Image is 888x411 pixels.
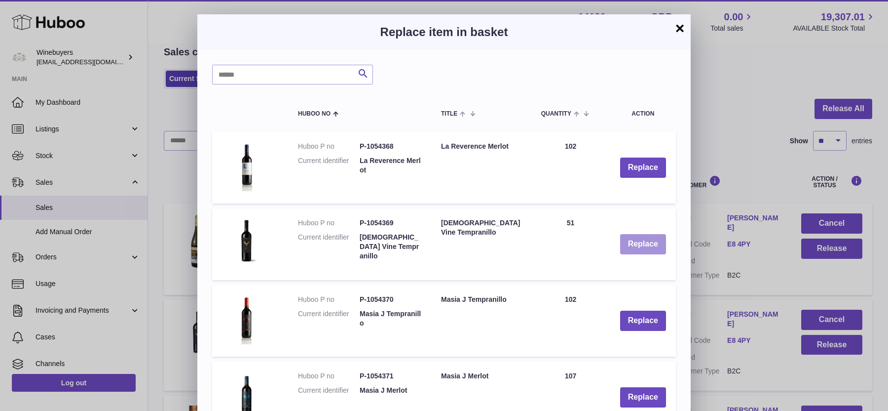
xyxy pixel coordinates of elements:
span: Quantity [541,111,571,117]
span: Huboo no [298,111,331,117]
td: 102 [531,285,610,357]
dd: P-1054371 [360,371,421,381]
button: × [674,22,686,34]
button: Replace [620,234,666,254]
button: Replace [620,311,666,331]
span: Title [441,111,457,117]
h3: Replace item in basket [212,24,676,40]
dt: Huboo P no [298,295,360,304]
img: Masia J Tempranillo [222,295,271,344]
td: 51 [531,208,610,280]
td: 102 [531,132,610,204]
dt: Current identifier [298,309,360,328]
button: Replace [620,387,666,408]
dd: P-1054370 [360,295,421,304]
dt: Huboo P no [298,218,360,228]
dd: P-1054368 [360,142,421,151]
img: La Reverence Merlot [222,142,271,191]
dt: Huboo P no [298,371,360,381]
dd: P-1054369 [360,218,421,228]
dd: La Reverence Merlot [360,156,421,175]
td: [DEMOGRAPHIC_DATA] Vine Tempranillo [431,208,531,280]
dt: Huboo P no [298,142,360,151]
dt: Current identifier [298,233,360,261]
th: Action [610,99,676,127]
dd: Masia J Merlot [360,386,421,395]
dt: Current identifier [298,386,360,395]
td: Masia J Tempranillo [431,285,531,357]
button: Replace [620,158,666,178]
dd: [DEMOGRAPHIC_DATA] Vine Tempranillo [360,233,421,261]
img: 100 Year Old Vine Tempranillo [222,218,271,268]
td: La Reverence Merlot [431,132,531,204]
dd: Masia J Tempranillo [360,309,421,328]
dt: Current identifier [298,156,360,175]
